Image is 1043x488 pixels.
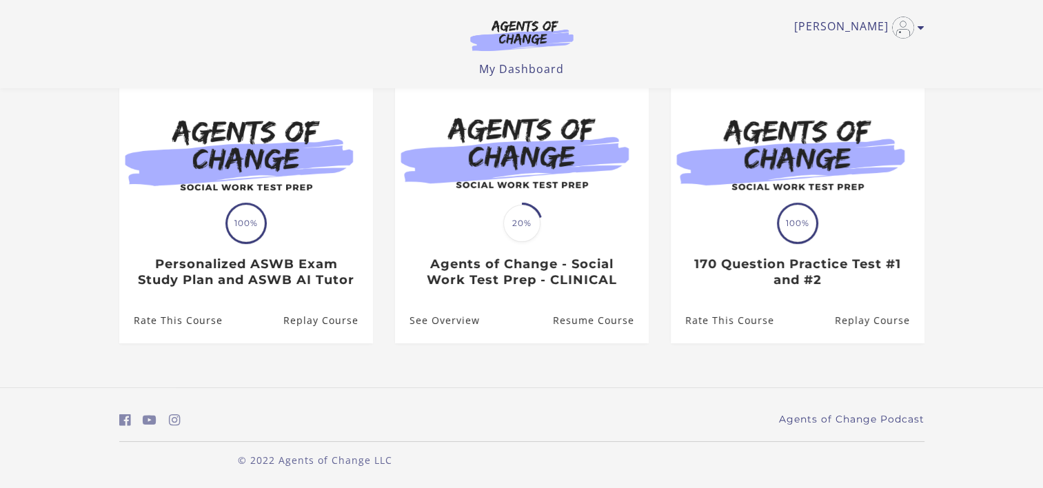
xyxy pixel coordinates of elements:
i: https://www.instagram.com/agentsofchangeprep/ (Open in a new window) [169,414,181,427]
h3: Agents of Change - Social Work Test Prep - CLINICAL [409,256,634,287]
a: My Dashboard [479,61,564,77]
a: Personalized ASWB Exam Study Plan and ASWB AI Tutor: Resume Course [283,298,372,343]
a: Toggle menu [794,17,918,39]
a: Agents of Change - Social Work Test Prep - CLINICAL: See Overview [395,298,480,343]
a: 170 Question Practice Test #1 and #2: Resume Course [834,298,924,343]
i: https://www.facebook.com/groups/aswbtestprep (Open in a new window) [119,414,131,427]
img: Agents of Change Logo [456,19,588,51]
h3: 170 Question Practice Test #1 and #2 [685,256,909,287]
span: 20% [503,205,540,242]
span: 100% [779,205,816,242]
a: Agents of Change - Social Work Test Prep - CLINICAL: Resume Course [552,298,648,343]
i: https://www.youtube.com/c/AgentsofChangeTestPrepbyMeaganMitchell (Open in a new window) [143,414,156,427]
a: https://www.facebook.com/groups/aswbtestprep (Open in a new window) [119,410,131,430]
h3: Personalized ASWB Exam Study Plan and ASWB AI Tutor [134,256,358,287]
span: 100% [227,205,265,242]
a: Personalized ASWB Exam Study Plan and ASWB AI Tutor: Rate This Course [119,298,223,343]
p: © 2022 Agents of Change LLC [119,453,511,467]
a: https://www.instagram.com/agentsofchangeprep/ (Open in a new window) [169,410,181,430]
a: Agents of Change Podcast [779,412,924,427]
a: 170 Question Practice Test #1 and #2: Rate This Course [671,298,774,343]
a: https://www.youtube.com/c/AgentsofChangeTestPrepbyMeaganMitchell (Open in a new window) [143,410,156,430]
